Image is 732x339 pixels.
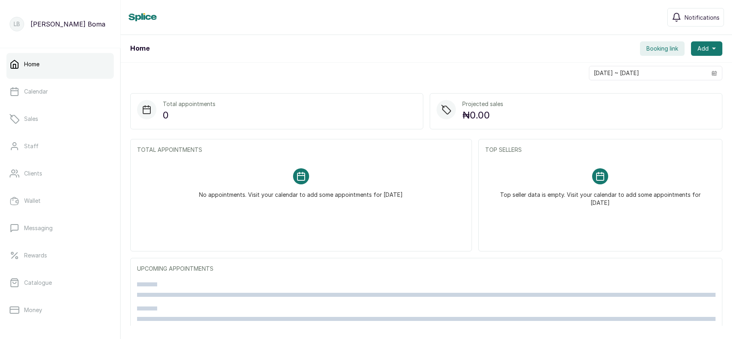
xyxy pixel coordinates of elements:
p: Staff [24,142,39,150]
p: TOTAL APPOINTMENTS [137,146,465,154]
a: Home [6,53,114,76]
a: Sales [6,108,114,130]
span: Notifications [685,13,720,22]
a: Money [6,299,114,321]
p: TOP SELLERS [485,146,716,154]
a: Rewards [6,244,114,267]
h1: Home [130,44,150,53]
p: Projected sales [462,100,503,108]
button: Notifications [667,8,724,27]
p: Wallet [24,197,41,205]
a: Staff [6,135,114,157]
p: Calendar [24,88,48,96]
button: Add [691,41,722,56]
svg: calendar [711,70,717,76]
p: 0 [163,108,215,123]
p: UPCOMING APPOINTMENTS [137,265,716,273]
input: Select date [589,66,707,80]
p: Top seller data is empty. Visit your calendar to add some appointments for [DATE] [495,184,706,207]
p: No appointments. Visit your calendar to add some appointments for [DATE] [199,184,403,199]
a: Messaging [6,217,114,239]
span: Booking link [646,45,678,53]
p: Messaging [24,224,53,232]
p: Total appointments [163,100,215,108]
p: LB [14,20,20,28]
a: Calendar [6,80,114,103]
p: Home [24,60,39,68]
a: Clients [6,162,114,185]
p: Rewards [24,251,47,259]
span: Add [697,45,709,53]
a: Catalogue [6,272,114,294]
p: Sales [24,115,38,123]
p: Money [24,306,42,314]
p: ₦0.00 [462,108,503,123]
p: Clients [24,169,42,178]
button: Booking link [640,41,685,56]
a: Wallet [6,190,114,212]
p: [PERSON_NAME] Boma [31,19,105,29]
p: Catalogue [24,279,52,287]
